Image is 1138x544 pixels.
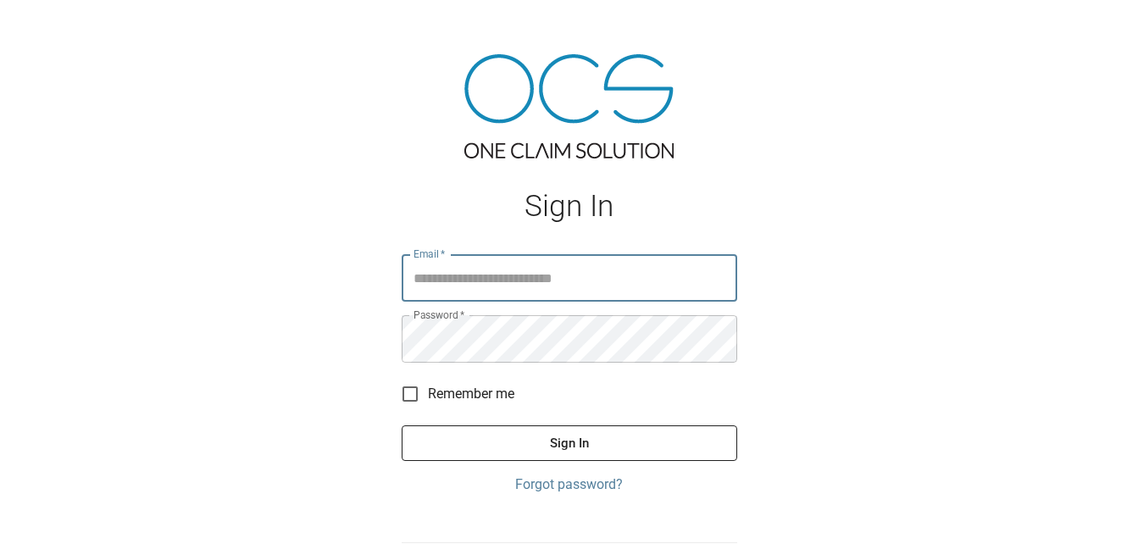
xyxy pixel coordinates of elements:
label: Password [414,308,464,322]
span: Remember me [428,384,514,404]
img: ocs-logo-white-transparent.png [20,10,88,44]
label: Email [414,247,446,261]
img: ocs-logo-tra.png [464,54,674,158]
a: Forgot password? [402,475,737,495]
h1: Sign In [402,189,737,224]
button: Sign In [402,425,737,461]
